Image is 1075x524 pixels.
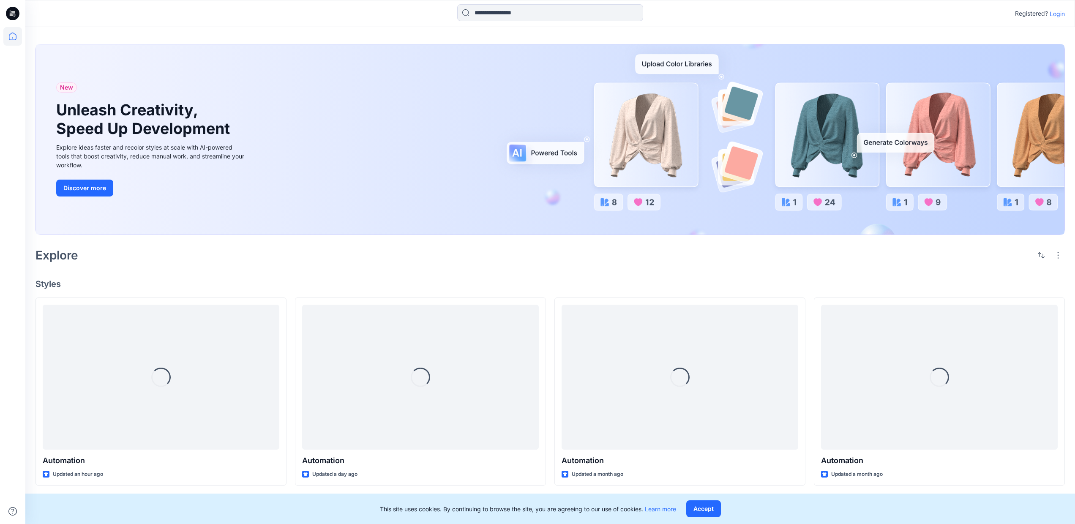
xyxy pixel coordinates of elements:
h2: Explore [35,248,78,262]
a: Learn more [645,505,676,513]
p: Registered? [1015,8,1048,19]
span: New [60,82,73,93]
p: Automation [43,455,279,467]
button: Accept [686,500,721,517]
p: Updated an hour ago [53,470,103,479]
h1: Unleash Creativity, Speed Up Development [56,101,234,137]
button: Discover more [56,180,113,196]
h4: Styles [35,279,1065,289]
a: Discover more [56,180,246,196]
div: Explore ideas faster and recolor styles at scale with AI-powered tools that boost creativity, red... [56,143,246,169]
p: Updated a month ago [831,470,883,479]
p: This site uses cookies. By continuing to browse the site, you are agreeing to our use of cookies. [380,505,676,513]
p: Automation [302,455,539,467]
p: Automation [562,455,798,467]
p: Automation [821,455,1058,467]
p: Login [1050,9,1065,18]
p: Updated a day ago [312,470,357,479]
p: Updated a month ago [572,470,623,479]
